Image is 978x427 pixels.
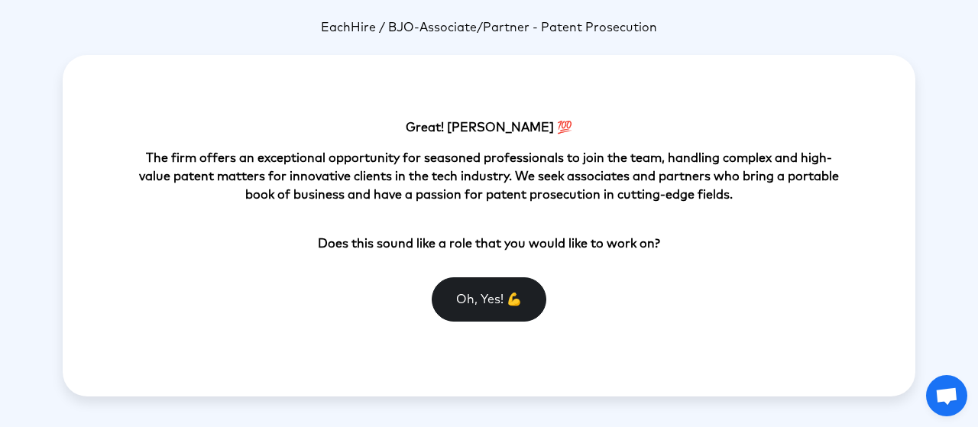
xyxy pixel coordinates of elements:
[432,277,546,322] button: Oh, Yes! 💪
[321,21,414,34] span: EachHire / BJO
[63,18,915,37] p: -
[926,375,967,416] a: Open chat
[134,149,844,204] p: The firm offers an exceptional opportunity for seasoned professionals to join the team, handling ...
[419,21,657,34] span: Associate/Partner - Patent Prosecution
[134,216,844,253] p: Does this sound like a role that you would like to work on?
[134,118,844,137] p: Great! [PERSON_NAME] 💯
